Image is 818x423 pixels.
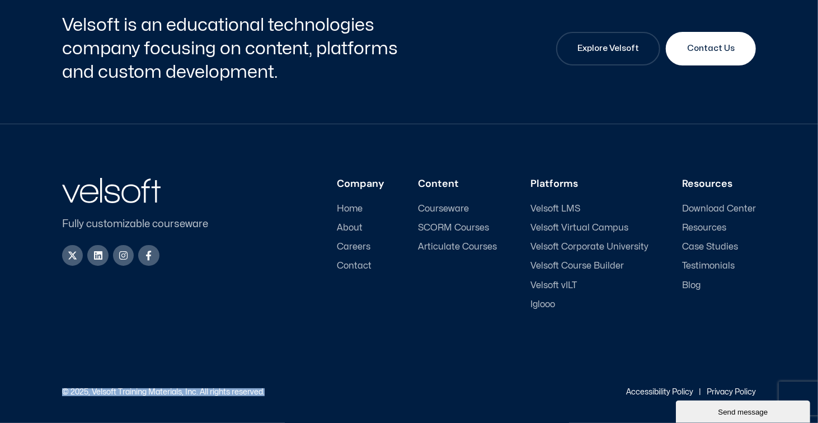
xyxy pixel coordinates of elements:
[666,32,756,65] a: Contact Us
[556,32,660,65] a: Explore Velsoft
[530,242,648,252] a: Velsoft Corporate University
[337,223,363,233] span: About
[530,204,648,214] a: Velsoft LMS
[418,204,497,214] a: Courseware
[682,280,756,291] a: Blog
[530,223,628,233] span: Velsoft Virtual Campus
[418,242,497,252] a: Articulate Courses
[530,223,648,233] a: Velsoft Virtual Campus
[62,13,406,83] h2: Velsoft is an educational technologies company focusing on content, platforms and custom developm...
[337,242,384,252] a: Careers
[530,299,648,310] a: Iglooo
[577,42,639,55] span: Explore Velsoft
[337,261,372,271] span: Contact
[682,178,756,190] h3: Resources
[337,261,384,271] a: Contact
[682,242,738,252] span: Case Studies
[682,204,756,214] a: Download Center
[337,242,370,252] span: Careers
[699,388,701,396] p: |
[682,261,756,271] a: Testimonials
[530,299,555,310] span: Iglooo
[530,178,648,190] h3: Platforms
[530,261,624,271] span: Velsoft Course Builder
[687,42,735,55] span: Contact Us
[530,204,580,214] span: Velsoft LMS
[418,223,497,233] a: SCORM Courses
[62,388,265,396] p: © 2025, Velsoft Training Materials, Inc. All rights reserved.
[337,223,384,233] a: About
[682,261,735,271] span: Testimonials
[62,217,227,232] p: Fully customizable courseware
[418,178,497,190] h3: Content
[337,204,363,214] span: Home
[530,261,648,271] a: Velsoft Course Builder
[682,223,756,233] a: Resources
[337,178,384,190] h3: Company
[707,388,756,396] a: Privacy Policy
[682,242,756,252] a: Case Studies
[682,280,701,291] span: Blog
[676,398,812,423] iframe: chat widget
[530,280,577,291] span: Velsoft vILT
[682,223,726,233] span: Resources
[418,204,469,214] span: Courseware
[530,280,648,291] a: Velsoft vILT
[337,204,384,214] a: Home
[626,388,693,396] a: Accessibility Policy
[418,223,489,233] span: SCORM Courses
